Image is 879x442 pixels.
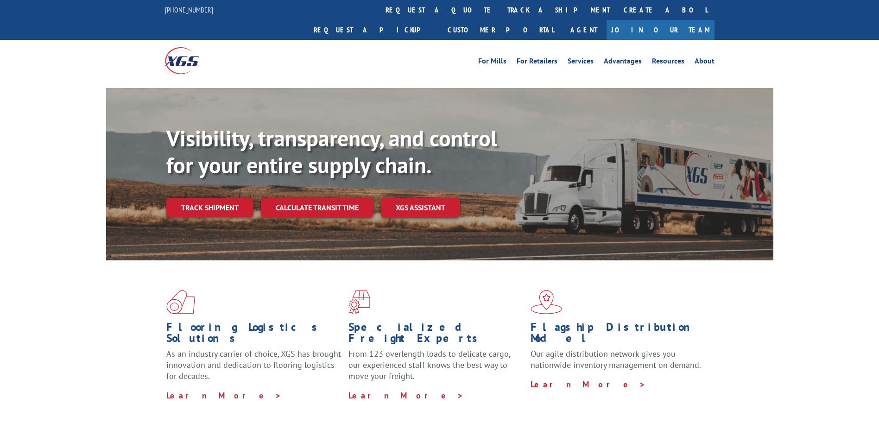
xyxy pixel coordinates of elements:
a: Learn More > [531,379,646,390]
span: Our agile distribution network gives you nationwide inventory management on demand. [531,348,701,370]
img: xgs-icon-flagship-distribution-model-red [531,290,563,314]
b: Visibility, transparency, and control for your entire supply chain. [166,124,497,179]
span: As an industry carrier of choice, XGS has brought innovation and dedication to flooring logistics... [166,348,341,381]
a: Advantages [604,57,642,68]
a: Track shipment [166,198,253,217]
img: xgs-icon-total-supply-chain-intelligence-red [166,290,195,314]
a: XGS ASSISTANT [381,198,460,218]
a: Join Our Team [607,20,715,40]
a: Resources [652,57,684,68]
a: [PHONE_NUMBER] [165,5,213,14]
a: For Retailers [517,57,557,68]
p: From 123 overlength loads to delicate cargo, our experienced staff knows the best way to move you... [348,348,524,390]
a: Learn More > [348,390,464,401]
a: Calculate transit time [261,198,373,218]
h1: Specialized Freight Experts [348,322,524,348]
a: Learn More > [166,390,282,401]
img: xgs-icon-focused-on-flooring-red [348,290,370,314]
h1: Flagship Distribution Model [531,322,706,348]
a: For Mills [478,57,506,68]
h1: Flooring Logistics Solutions [166,322,341,348]
a: Services [568,57,594,68]
a: Agent [561,20,607,40]
a: About [695,57,715,68]
a: Request a pickup [307,20,441,40]
a: Customer Portal [441,20,561,40]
